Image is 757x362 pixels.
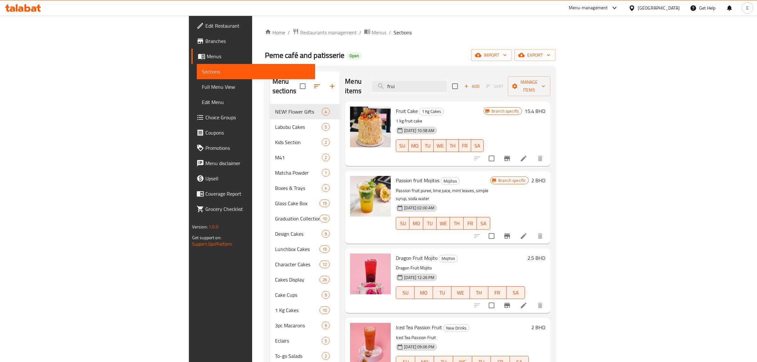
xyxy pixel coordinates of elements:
[275,184,322,192] span: Boxes & Trays
[461,141,469,150] span: FR
[396,217,409,230] button: SU
[417,288,430,297] span: MO
[372,81,447,92] input: search
[275,169,322,177] span: Matcha Powder
[322,170,329,176] span: 1
[350,254,391,294] img: Dragon Fruit Mojito
[270,150,340,165] div: M412
[205,159,310,167] span: Menu disclaimer
[300,29,357,36] span: Restaurants management
[191,49,315,64] a: Menus
[275,306,320,314] span: 1 Kg Cakes
[569,4,608,12] div: Menu-management
[441,178,459,185] span: Mojitos
[412,219,420,228] span: MO
[402,275,437,281] span: [DATE] 12:26 PM
[322,353,329,359] span: 2
[399,141,406,150] span: SU
[433,286,451,299] button: TU
[520,155,527,162] a: Edit menu item
[270,241,340,257] div: Lunchbox Cakes15
[421,139,434,152] button: TU
[448,80,462,93] span: Select section
[322,139,329,145] span: 2
[270,211,340,226] div: Graduation Collection10
[322,322,330,329] div: items
[506,286,525,299] button: SA
[265,48,344,62] span: Peme café and patisserie
[402,128,437,134] span: [DATE] 10:58 AM
[205,114,310,121] span: Choice Groups
[191,110,315,125] a: Choice Groups
[205,190,310,198] span: Coverage Report
[525,107,545,115] h6: 15.4 BHD
[207,52,310,60] span: Menus
[485,152,498,165] span: Select to update
[202,83,310,91] span: Full Menu View
[320,306,330,314] div: items
[508,76,550,96] button: Manage items
[347,52,361,60] div: Open
[270,272,340,287] div: Cakes Display26
[466,219,474,228] span: FR
[275,276,320,283] span: Cakes Display
[396,286,415,299] button: SU
[322,109,329,115] span: 4
[197,94,315,110] a: Edit Menu
[322,338,329,344] span: 5
[449,141,456,150] span: TH
[205,37,310,45] span: Branches
[191,33,315,49] a: Branches
[322,352,330,360] div: items
[394,29,412,36] span: Sections
[436,141,444,150] span: WE
[270,119,340,135] div: Labubu Cakes5
[322,108,330,115] div: items
[474,141,481,150] span: SA
[411,141,419,150] span: MO
[322,291,330,299] div: items
[320,246,329,252] span: 15
[275,123,322,131] span: Labubu Cakes
[450,217,463,230] button: TH
[320,261,329,268] span: 12
[205,205,310,213] span: Grocery Checklist
[499,298,515,313] button: Branch-specific-item
[419,108,444,115] span: 1 Kg Cakes
[533,151,548,166] button: delete
[205,129,310,136] span: Coupons
[471,139,484,152] button: SA
[444,324,469,332] span: New Drinks
[320,245,330,253] div: items
[345,77,364,96] h2: Menu items
[322,337,330,345] div: items
[320,215,330,222] div: items
[270,104,340,119] div: NEW! Flower Gifts4
[322,124,329,130] span: 5
[275,352,322,360] div: To-go Salads
[434,139,446,152] button: WE
[270,196,340,211] div: Glass Cake Box15
[396,117,484,125] p: 1 kg fruit cake
[459,139,471,152] button: FR
[320,216,329,222] span: 10
[270,180,340,196] div: Boxes & Trays4
[476,51,507,59] span: import
[514,49,555,61] button: export
[463,83,480,90] span: Add
[396,253,437,263] span: Dragon Fruit Mojito
[482,81,508,91] span: Select section first
[192,240,232,248] a: Support.OpsPlatform
[320,199,330,207] div: items
[485,229,498,243] span: Select to update
[446,139,459,152] button: TH
[275,215,320,222] div: Graduation Collection
[347,53,361,59] span: Open
[270,165,340,180] div: Matcha Powder1
[451,286,470,299] button: WE
[396,334,529,342] p: Iced Tea Passion Fruit
[533,228,548,244] button: delete
[396,176,439,185] span: Passion fruit Mojitos
[191,156,315,171] a: Menu disclaimer
[265,28,556,37] nav: breadcrumb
